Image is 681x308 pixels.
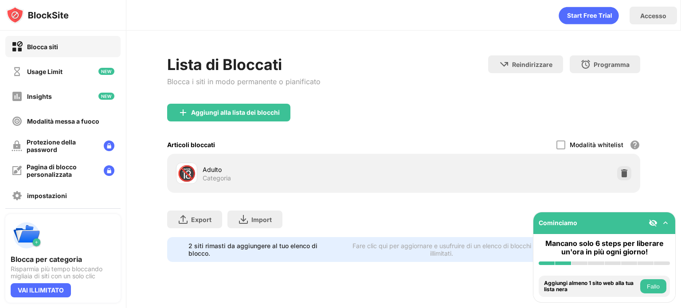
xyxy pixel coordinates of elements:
[27,43,58,51] div: Blocca siti
[12,91,23,102] img: insights-off.svg
[11,255,115,264] div: Blocca per categoria
[342,242,540,257] div: Fare clic qui per aggiornare e usufruire di un elenco di blocchi illimitati.
[559,7,619,24] div: animation
[539,219,577,226] div: Cominciamo
[11,265,115,280] div: Risparmia più tempo bloccando migliaia di siti con un solo clic
[11,283,71,297] div: VAI ILLIMITATO
[640,12,666,19] div: Accesso
[191,109,280,116] div: Aggiungi alla lista dei blocchi
[188,242,337,257] div: 2 siti rimasti da aggiungere al tuo elenco di blocco.
[98,93,114,100] img: new-icon.svg
[12,116,23,127] img: focus-off.svg
[661,218,670,227] img: omni-setup-toggle.svg
[544,280,638,293] div: Aggiungi almeno 1 sito web alla tua lista nera
[570,141,623,148] div: Modalità whitelist
[27,117,99,125] div: Modalità messa a fuoco
[12,190,23,201] img: settings-off.svg
[167,77,321,86] div: Blocca i siti in modo permanente o pianificato
[98,68,114,75] img: new-icon.svg
[177,164,196,183] div: 🔞
[594,61,630,68] div: Programma
[203,165,403,174] div: Adulto
[104,140,114,151] img: lock-menu.svg
[27,68,63,75] div: Usage Limit
[640,279,666,293] button: Fallo
[167,55,321,74] div: Lista di Bloccati
[27,192,67,199] div: impostazioni
[12,165,22,176] img: customize-block-page-off.svg
[539,239,670,256] div: Mancano solo 6 steps per liberare un'ora in più ogni giorno!
[167,141,215,148] div: Articoli bloccati
[649,218,658,227] img: eye-not-visible.svg
[27,93,52,100] div: Insights
[512,61,552,68] div: Reindirizzare
[12,41,23,52] img: block-on.svg
[251,216,272,223] div: Import
[27,138,97,153] div: Protezione della password
[27,163,97,178] div: Pagina di blocco personalizzata
[11,219,43,251] img: push-categories.svg
[104,165,114,176] img: lock-menu.svg
[12,66,23,77] img: time-usage-off.svg
[6,6,69,24] img: logo-blocksite.svg
[191,216,211,223] div: Export
[12,140,22,151] img: password-protection-off.svg
[203,174,231,182] div: Categoria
